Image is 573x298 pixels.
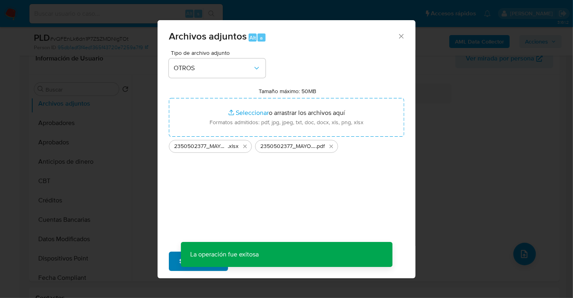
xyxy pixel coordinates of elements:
[179,252,218,270] span: Subir archivo
[326,142,336,151] button: Eliminar 2350502377_MAYOREO CERAMICO DE LA PENINSULA_SEP25.pdf
[169,252,228,271] button: Subir archivo
[397,32,405,40] button: Cerrar
[242,252,268,270] span: Cancelar
[240,142,250,151] button: Eliminar 2350502377_MAYOREO CERAMICO DE LA PENINSULA_SEP25.xlsx
[174,64,253,72] span: OTROS
[249,34,256,42] span: Alt
[259,88,317,95] label: Tamaño máximo: 50MB
[260,142,316,150] span: 2350502377_MAYOREO CERAMICO DE LA PENINSULA_SEP25
[169,58,266,78] button: OTROS
[174,142,228,150] span: 2350502377_MAYOREO CERAMICO DE LA PENINSULA_SEP25
[260,34,263,42] span: a
[316,142,325,150] span: .pdf
[169,137,404,153] ul: Archivos seleccionados
[228,142,239,150] span: .xlsx
[171,50,268,56] span: Tipo de archivo adjunto
[169,29,247,43] span: Archivos adjuntos
[181,242,269,267] p: La operación fue exitosa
